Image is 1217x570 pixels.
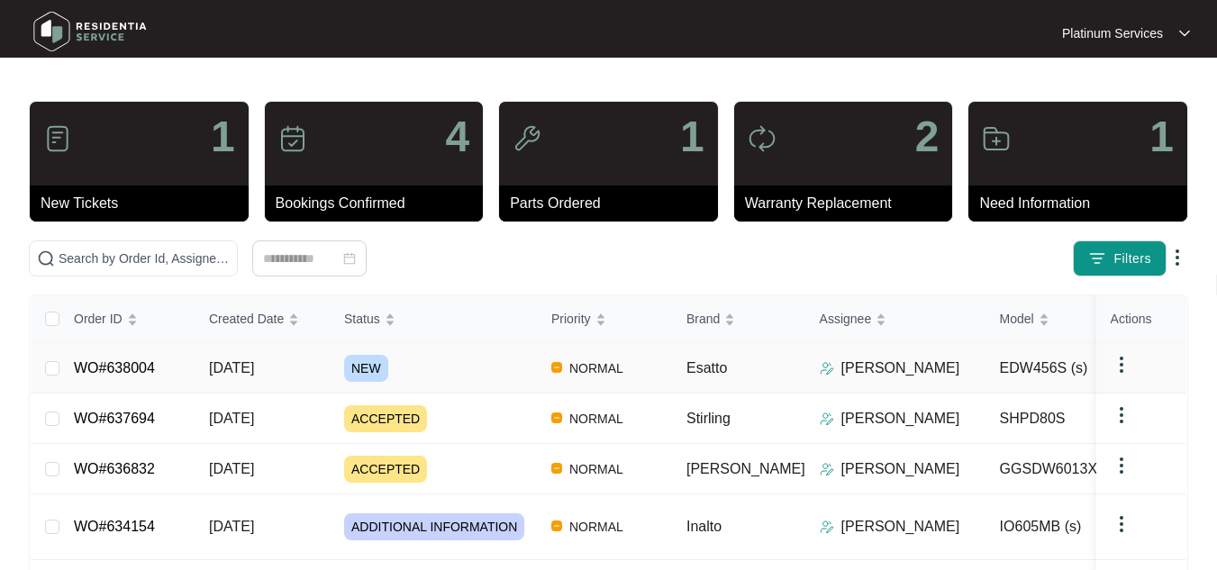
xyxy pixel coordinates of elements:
[562,516,631,538] span: NORMAL
[820,361,834,375] img: Assigner Icon
[985,494,1166,560] td: IO605MB (s)
[686,309,720,329] span: Brand
[74,360,155,375] a: WO#638004
[551,463,562,474] img: Vercel Logo
[1096,295,1186,343] th: Actions
[537,295,672,343] th: Priority
[985,343,1166,394] td: EDW456S (s)
[74,461,155,476] a: WO#636832
[211,115,235,158] p: 1
[985,394,1166,444] td: SHPD80S
[74,519,155,534] a: WO#634154
[344,456,427,483] span: ACCEPTED
[1000,309,1034,329] span: Model
[209,461,254,476] span: [DATE]
[344,309,380,329] span: Status
[805,295,985,343] th: Assignee
[672,295,805,343] th: Brand
[841,516,960,538] p: [PERSON_NAME]
[330,295,537,343] th: Status
[551,520,562,531] img: Vercel Logo
[1149,115,1174,158] p: 1
[41,193,249,214] p: New Tickets
[551,309,591,329] span: Priority
[562,357,631,379] span: NORMAL
[1111,354,1132,375] img: dropdown arrow
[562,458,631,480] span: NORMAL
[820,412,834,426] img: Assigner Icon
[820,520,834,534] img: Assigner Icon
[195,295,330,343] th: Created Date
[1179,29,1190,38] img: dropdown arrow
[820,462,834,476] img: Assigner Icon
[1111,404,1132,426] img: dropdown arrow
[74,411,155,426] a: WO#637694
[276,193,484,214] p: Bookings Confirmed
[985,295,1166,343] th: Model
[209,309,284,329] span: Created Date
[1167,247,1188,268] img: dropdown arrow
[745,193,953,214] p: Warranty Replacement
[43,124,72,153] img: icon
[686,461,805,476] span: [PERSON_NAME]
[37,249,55,267] img: search-icon
[59,295,195,343] th: Order ID
[841,408,960,430] p: [PERSON_NAME]
[562,408,631,430] span: NORMAL
[344,355,388,382] span: NEW
[1113,249,1151,268] span: Filters
[686,411,731,426] span: Stirling
[841,458,960,480] p: [PERSON_NAME]
[27,5,153,59] img: residentia service logo
[551,412,562,423] img: Vercel Logo
[748,124,777,153] img: icon
[1111,455,1132,476] img: dropdown arrow
[209,411,254,426] span: [DATE]
[841,357,960,379] p: [PERSON_NAME]
[1073,240,1167,276] button: filter iconFilters
[985,444,1166,494] td: GGSDW6013X
[686,360,727,375] span: Esatto
[1111,513,1132,535] img: dropdown arrow
[1062,24,1163,42] p: Platinum Services
[209,360,254,375] span: [DATE]
[680,115,704,158] p: 1
[510,193,718,214] p: Parts Ordered
[74,309,123,329] span: Order ID
[1088,249,1106,267] img: filter icon
[59,249,230,268] input: Search by Order Id, Assignee Name, Customer Name, Brand and Model
[344,513,524,540] span: ADDITIONAL INFORMATION
[209,519,254,534] span: [DATE]
[979,193,1187,214] p: Need Information
[513,124,541,153] img: icon
[686,519,722,534] span: Inalto
[344,405,427,432] span: ACCEPTED
[445,115,469,158] p: 4
[915,115,940,158] p: 2
[551,362,562,373] img: Vercel Logo
[278,124,307,153] img: icon
[982,124,1011,153] img: icon
[820,309,872,329] span: Assignee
